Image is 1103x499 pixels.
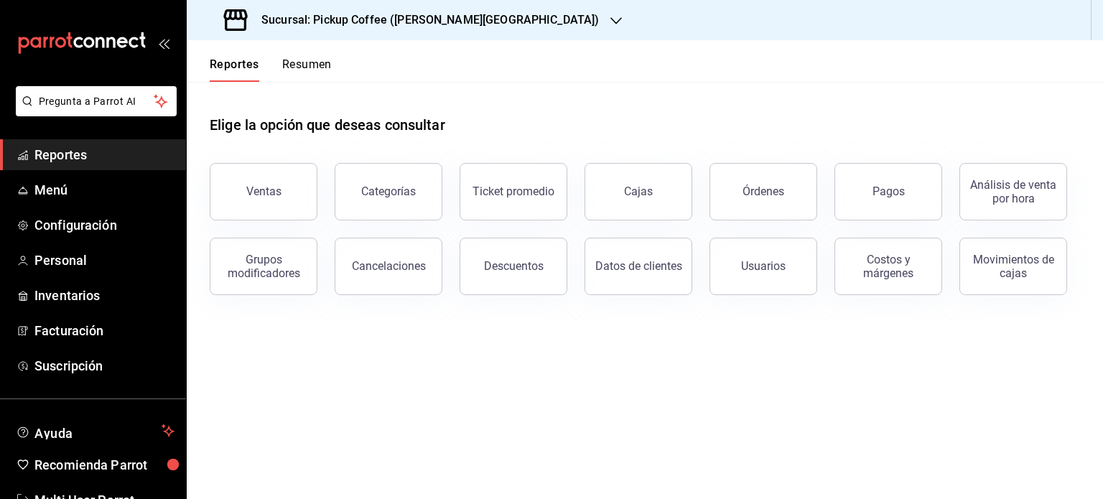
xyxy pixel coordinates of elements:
button: Cancelaciones [335,238,442,295]
div: Ventas [246,185,281,198]
button: Datos de clientes [585,238,692,295]
div: Usuarios [741,259,786,273]
button: Ventas [210,163,317,220]
button: Descuentos [460,238,567,295]
div: Ticket promedio [473,185,554,198]
button: Grupos modificadores [210,238,317,295]
a: Pregunta a Parrot AI [10,104,177,119]
div: Costos y márgenes [844,253,933,280]
span: Recomienda Parrot [34,455,174,475]
span: Ayuda [34,422,156,439]
span: Reportes [34,145,174,164]
span: Facturación [34,321,174,340]
div: Categorías [361,185,416,198]
button: Usuarios [709,238,817,295]
h3: Sucursal: Pickup Coffee ([PERSON_NAME][GEOGRAPHIC_DATA]) [250,11,599,29]
div: navigation tabs [210,57,332,82]
button: Cajas [585,163,692,220]
div: Análisis de venta por hora [969,178,1058,205]
button: Resumen [282,57,332,82]
div: Órdenes [743,185,784,198]
span: Menú [34,180,174,200]
span: Personal [34,251,174,270]
button: Ticket promedio [460,163,567,220]
button: Movimientos de cajas [959,238,1067,295]
button: Órdenes [709,163,817,220]
span: Suscripción [34,356,174,376]
div: Cancelaciones [352,259,426,273]
button: Análisis de venta por hora [959,163,1067,220]
button: Pregunta a Parrot AI [16,86,177,116]
div: Movimientos de cajas [969,253,1058,280]
div: Cajas [624,185,653,198]
button: Pagos [834,163,942,220]
button: Reportes [210,57,259,82]
div: Datos de clientes [595,259,682,273]
button: Costos y márgenes [834,238,942,295]
button: open_drawer_menu [158,37,169,49]
span: Inventarios [34,286,174,305]
span: Configuración [34,215,174,235]
span: Pregunta a Parrot AI [39,94,154,109]
div: Pagos [872,185,905,198]
button: Categorías [335,163,442,220]
h1: Elige la opción que deseas consultar [210,114,445,136]
div: Descuentos [484,259,544,273]
div: Grupos modificadores [219,253,308,280]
